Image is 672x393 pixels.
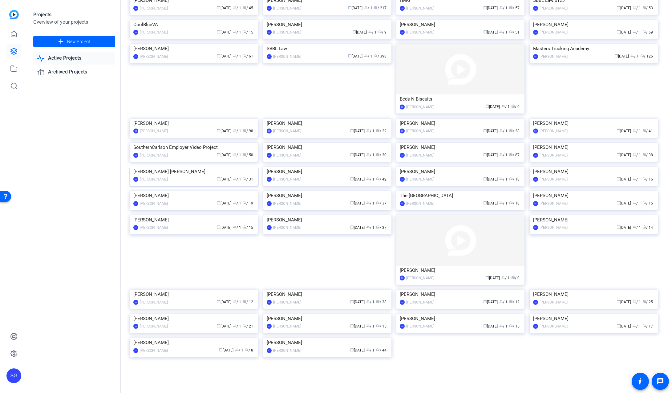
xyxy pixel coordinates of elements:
div: [PERSON_NAME] [533,191,654,200]
span: group [501,104,505,108]
span: radio [509,6,513,9]
span: / 1 [633,201,641,205]
div: SG [267,225,272,230]
span: radio [374,6,378,9]
span: calendar_today [617,225,620,229]
span: / 1 [366,177,374,181]
span: radio [642,129,646,132]
div: [PERSON_NAME] [540,5,568,11]
span: / 1 [633,30,641,34]
span: calendar_today [483,177,487,181]
span: [DATE] [483,6,498,10]
div: [PERSON_NAME] [533,119,654,128]
div: SG [400,177,405,182]
span: radio [378,30,382,34]
span: calendar_today [617,129,620,132]
span: radio [376,153,380,156]
div: SG [533,129,538,133]
span: group [366,153,370,156]
div: [PERSON_NAME] [400,20,521,29]
span: / 1 [233,177,241,181]
span: calendar_today [617,6,620,9]
span: [DATE] [617,153,631,157]
div: SG [133,6,138,11]
div: [PERSON_NAME] [PERSON_NAME] [133,167,255,176]
div: [PERSON_NAME] [273,176,301,182]
span: radio [511,276,515,279]
div: SG [133,201,138,206]
span: calendar_today [617,30,620,34]
span: / 1 [233,225,241,230]
div: [PERSON_NAME] [406,5,434,11]
div: [PERSON_NAME] [273,29,301,35]
div: [PERSON_NAME] [140,54,168,60]
span: / 1 [499,177,508,181]
div: SG [533,30,538,35]
span: radio [374,54,378,58]
div: [PERSON_NAME] [400,266,521,275]
div: [PERSON_NAME] [267,167,388,176]
span: / 38 [642,153,653,157]
div: [PERSON_NAME] [400,119,521,128]
span: group [364,54,368,58]
div: SG [400,276,405,280]
span: / 1 [499,201,508,205]
span: / 1 [499,129,508,133]
a: Active Projects [33,52,115,65]
span: radio [509,30,513,34]
span: radio [642,225,646,229]
span: [DATE] [617,6,631,10]
div: [PERSON_NAME] [273,128,301,134]
span: group [233,129,237,132]
span: [DATE] [217,30,231,34]
span: [DATE] [217,6,231,10]
span: calendar_today [350,153,354,156]
span: calendar_today [485,104,489,108]
div: [PERSON_NAME] [406,104,434,110]
span: / 41 [642,129,653,133]
span: group [499,30,503,34]
span: / 1 [499,153,508,157]
span: / 45 [243,6,253,10]
div: SG [533,153,538,158]
div: [PERSON_NAME] [267,191,388,200]
span: calendar_today [483,201,487,204]
span: calendar_today [483,153,487,156]
span: calendar_today [217,6,221,9]
span: [DATE] [617,201,631,205]
span: / 1 [364,6,372,10]
span: calendar_today [217,129,221,132]
span: group [499,177,503,181]
span: [DATE] [350,153,365,157]
span: group [633,6,636,9]
span: calendar_today [614,54,618,58]
div: [PERSON_NAME] [267,143,388,152]
span: [DATE] [617,129,631,133]
mat-icon: message [657,378,664,385]
div: CoolBlueVA [133,20,255,29]
span: / 61 [243,54,253,58]
span: / 51 [509,30,520,34]
span: / 15 [243,225,253,230]
span: / 37 [376,201,387,205]
span: calendar_today [217,54,221,58]
span: group [499,6,503,9]
div: [PERSON_NAME] [406,29,434,35]
div: [PERSON_NAME] [406,275,434,281]
span: calendar_today [348,6,352,9]
div: [PERSON_NAME] [133,44,255,53]
span: / 87 [509,153,520,157]
span: calendar_today [217,153,221,156]
span: group [233,153,237,156]
span: / 15 [243,30,253,34]
span: calendar_today [483,6,487,9]
span: / 57 [509,6,520,10]
span: [DATE] [485,276,500,280]
span: calendar_today [617,153,620,156]
span: calendar_today [483,30,487,34]
span: group [501,276,505,279]
span: radio [243,225,246,229]
span: [DATE] [617,30,631,34]
span: / 16 [642,177,653,181]
span: [DATE] [483,201,498,205]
